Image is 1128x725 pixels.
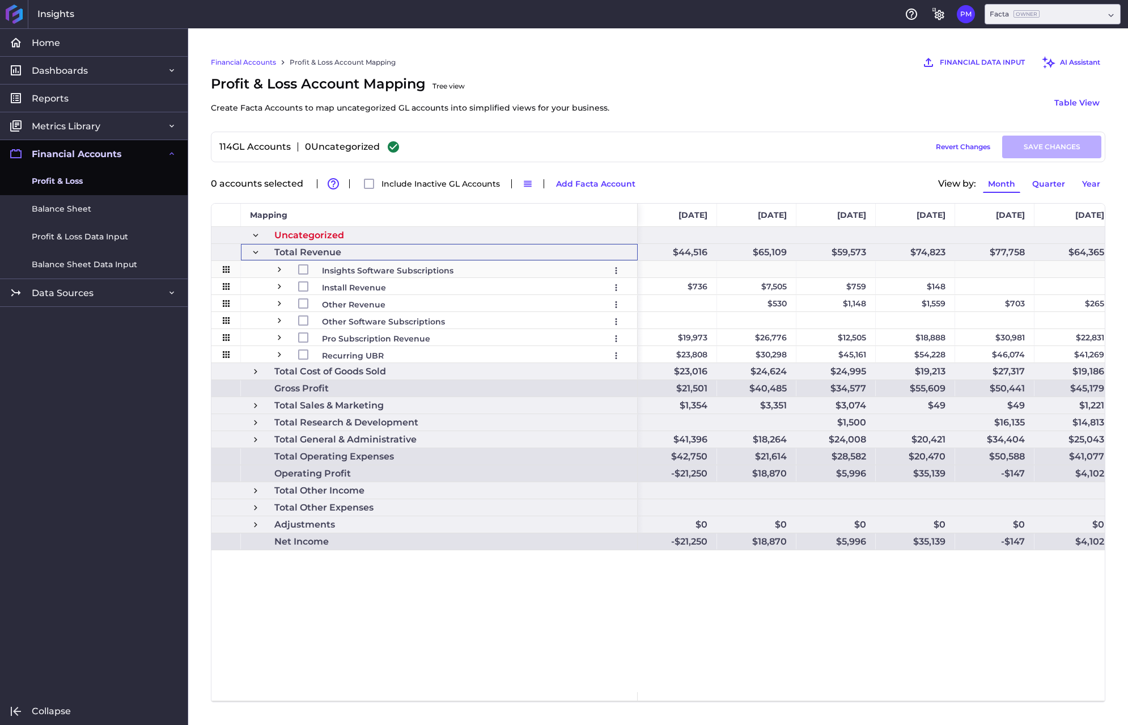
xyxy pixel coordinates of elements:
div: $20,421 [876,431,955,448]
div: 0 accounts selected [211,179,310,188]
div: -$147 [955,533,1034,550]
div: $530 [717,295,796,311]
div: $19,973 [638,329,717,345]
button: Month [983,175,1020,193]
div: Dropdown select [985,4,1121,24]
span: Collapse [32,705,71,717]
div: $28,582 [796,448,876,465]
span: Uncategorized [274,227,344,243]
div: $30,298 [717,346,796,362]
div: $18,888 [876,329,955,345]
span: [DATE] [758,210,787,220]
button: User Menu [607,330,625,348]
div: $25,043 [1034,431,1114,448]
button: User Menu [607,296,625,314]
span: [DATE] [917,210,945,220]
div: $12,505 [796,329,876,345]
span: Profit & Loss Data Input [32,231,128,243]
div: $1,148 [796,295,876,311]
span: Total General & Administrative [274,432,417,448]
div: $21,501 [638,380,717,397]
button: User Menu [607,313,625,331]
div: 0 Uncategorized [305,142,380,151]
button: General Settings [930,5,948,23]
div: $0 [876,516,955,533]
span: Install Revenue [322,280,386,296]
button: AI Assistant [1037,51,1105,74]
div: $5,996 [796,533,876,550]
div: $23,808 [638,346,717,362]
span: Balance Sheet [32,203,91,215]
div: $41,269 [1034,346,1114,362]
button: Year [1077,175,1105,193]
div: $42,750 [638,448,717,465]
button: User Menu [957,5,975,23]
button: Quarter [1027,175,1070,193]
div: $0 [796,516,876,533]
div: $265 [1034,295,1114,311]
span: Total Revenue [274,245,341,260]
div: $18,264 [717,431,796,448]
button: Help [902,5,921,23]
div: $23,016 [638,363,717,380]
div: $4,102 [1034,533,1114,550]
div: $1,221 [1034,397,1114,414]
span: [DATE] [679,210,707,220]
div: $18,870 [717,533,796,550]
div: $41,396 [638,431,717,448]
div: $18,870 [717,465,796,482]
div: $46,074 [955,346,1034,362]
div: $50,588 [955,448,1034,465]
span: Include Inactive GL Accounts [381,180,500,188]
span: Total Research & Development [274,415,418,431]
div: $0 [1034,516,1114,533]
div: $44,516 [638,244,717,260]
div: $49 [955,397,1034,414]
div: $1,500 [796,414,876,431]
div: Press SPACE to select this row. [211,329,638,346]
div: $41,077 [1034,448,1114,465]
div: $14,813 [1034,414,1114,431]
div: $49 [876,397,955,414]
button: FINANCIAL DATA INPUT [917,51,1030,74]
ins: Owner [1013,10,1040,18]
span: Gross Profit [274,381,329,397]
div: $40,485 [717,380,796,397]
span: Reports [32,92,69,104]
span: Profit & Loss [32,175,83,187]
span: Other Revenue [322,297,385,313]
ins: Tree view [432,82,465,90]
div: $5,996 [796,465,876,482]
div: $703 [955,295,1034,311]
div: Press SPACE to select this row. [211,312,638,329]
div: $0 [638,516,717,533]
span: Dashboards [32,65,88,77]
div: 114 GL Accounts [215,142,291,151]
div: $55,609 [876,380,955,397]
div: $1,354 [638,397,717,414]
span: Total Cost of Goods Sold [274,364,386,380]
span: Total Other Expenses [274,500,374,516]
div: Press SPACE to select this row. [211,278,638,295]
p: Create Facta Accounts to map uncategorized GL accounts into simplified views for your business. [211,101,609,115]
div: $19,186 [1034,363,1114,380]
button: User Menu [607,262,625,280]
span: Total Sales & Marketing [274,398,384,414]
div: $22,831 [1034,329,1114,345]
button: User Menu [607,279,625,297]
div: $759 [796,278,876,294]
span: Total Operating Expenses [274,449,394,465]
span: Other Software Subscriptions [322,314,445,330]
button: User Menu [607,347,625,365]
div: $0 [717,516,796,533]
div: $59,573 [796,244,876,260]
span: Profit & Loss Account Mapping [211,74,609,115]
div: $0 [955,516,1034,533]
div: $50,441 [955,380,1034,397]
div: -$147 [955,465,1034,482]
span: Net Income [274,534,329,550]
div: $34,577 [796,380,876,397]
div: $34,404 [955,431,1034,448]
span: View by: [938,179,976,188]
div: $77,758 [955,244,1034,260]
